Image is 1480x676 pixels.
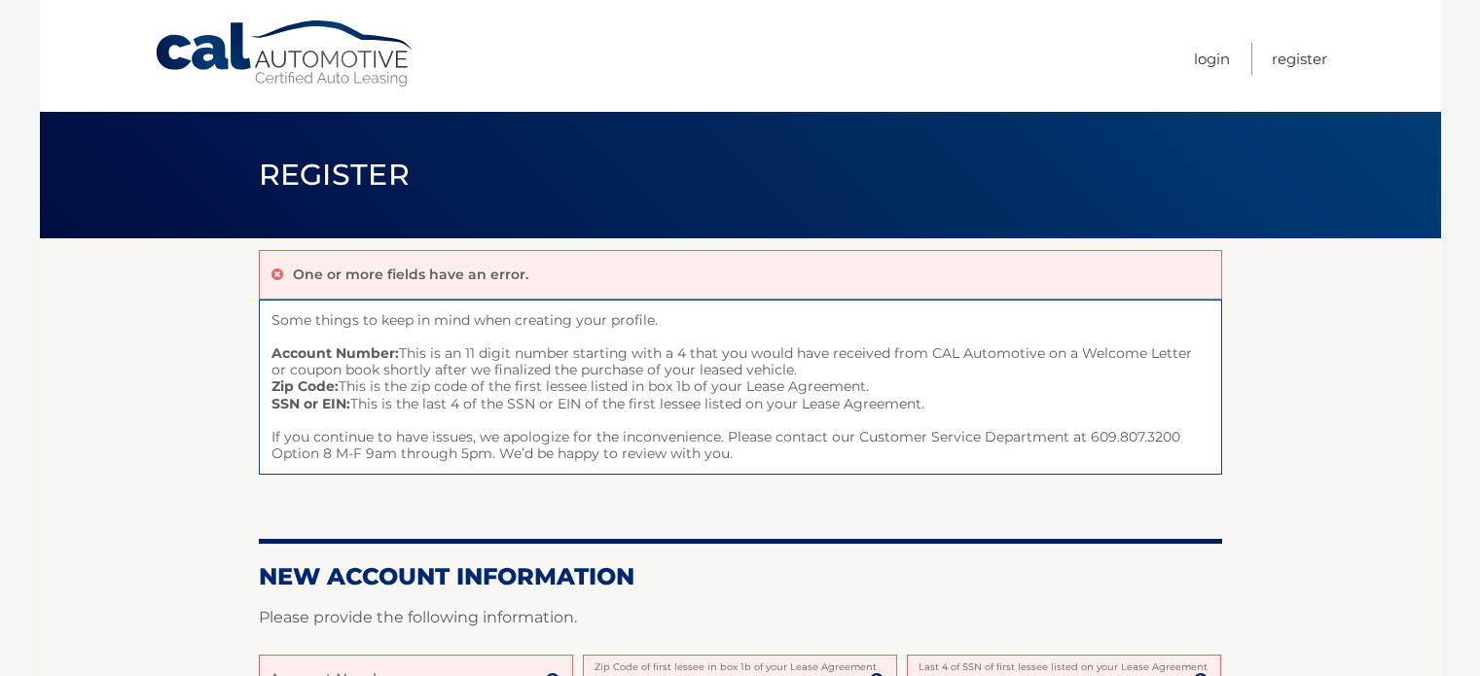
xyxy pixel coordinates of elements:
a: Cal Automotive [154,19,416,89]
span: Register [259,157,411,193]
p: Please provide the following information. [259,604,1222,631]
a: Login [1194,43,1230,75]
span: Some things to keep in mind when creating your profile. This is an 11 digit number starting with ... [259,300,1222,476]
label: Last 4 of SSN of first lessee listed on your Lease Agreement [907,655,1221,670]
a: Register [1272,43,1327,75]
strong: SSN or EIN: [271,395,350,412]
p: One or more fields have an error. [293,266,528,283]
h2: New Account Information [259,562,1222,591]
strong: Account Number: [271,344,399,362]
label: Zip Code of first lessee in box 1b of your Lease Agreement [583,655,897,670]
strong: Zip Code: [271,377,339,395]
